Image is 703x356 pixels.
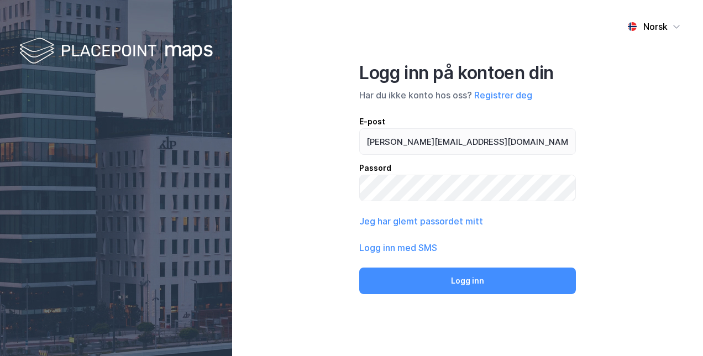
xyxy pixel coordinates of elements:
div: Logg inn på kontoen din [359,62,576,84]
button: Jeg har glemt passordet mitt [359,214,483,228]
div: E-post [359,115,576,128]
button: Logg inn [359,268,576,294]
iframe: Chat Widget [648,303,703,356]
img: logo-white.f07954bde2210d2a523dddb988cd2aa7.svg [19,35,213,68]
button: Logg inn med SMS [359,241,437,254]
div: Passord [359,161,576,175]
div: Har du ikke konto hos oss? [359,88,576,102]
div: Norsk [643,20,668,33]
button: Registrer deg [474,88,532,102]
